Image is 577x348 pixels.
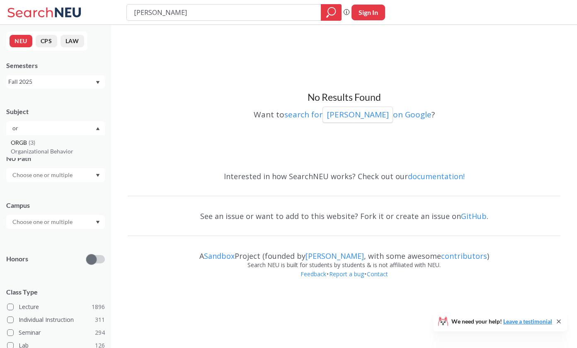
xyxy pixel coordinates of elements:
div: Fall 2025 [8,77,95,86]
svg: Dropdown arrow [96,127,100,130]
div: NU Path [6,154,105,163]
div: Campus [6,201,105,210]
a: Feedback [300,270,327,278]
input: Choose one or multiple [8,217,78,227]
a: contributors [441,251,487,261]
p: Organizational Behavior [11,147,104,156]
input: Choose one or multiple [8,123,78,133]
div: Semesters [6,61,105,70]
button: NEU [10,35,32,47]
label: Lecture [7,302,105,312]
div: Subject [6,107,105,116]
a: search for[PERSON_NAME]on Google [284,109,432,120]
a: documentation! [408,171,465,181]
svg: magnifying glass [326,7,336,18]
label: Individual Instruction [7,314,105,325]
div: Interested in how SearchNEU works? Check out our [128,164,560,188]
input: Class, professor, course number, "phrase" [133,5,315,19]
span: 294 [95,328,105,337]
div: Search NEU is built for students by students & is not affiliated with NEU. [128,260,560,270]
label: Seminar [7,327,105,338]
div: Want to ? [128,104,560,123]
a: GitHub [461,211,487,221]
div: See an issue or want to add to this website? Fork it or create an issue on . [128,204,560,228]
svg: Dropdown arrow [96,221,100,224]
span: 311 [95,315,105,324]
a: Leave a testimonial [503,318,552,325]
a: Report a bug [329,270,364,278]
div: magnifying glass [321,4,342,21]
svg: Dropdown arrow [96,174,100,177]
button: CPS [36,35,57,47]
a: Sandbox [204,251,235,261]
p: [PERSON_NAME] [327,109,389,120]
div: • • [128,270,560,291]
input: Choose one or multiple [8,170,78,180]
div: Dropdown arrowORGB(3)Organizational Behavior [6,121,105,135]
div: Dropdown arrow [6,215,105,229]
a: [PERSON_NAME] [305,251,364,261]
div: A Project (founded by , with some awesome ) [128,244,560,260]
svg: Dropdown arrow [96,81,100,84]
h3: No Results Found [128,91,560,104]
span: ORGB [11,138,29,147]
span: ( 3 ) [29,139,35,146]
p: Honors [6,254,28,264]
span: 1896 [92,302,105,311]
div: Dropdown arrow [6,168,105,182]
span: We need your help! [451,319,552,324]
a: Contact [366,270,388,278]
button: Sign In [352,5,385,20]
span: Class Type [6,287,105,297]
button: LAW [61,35,84,47]
div: Fall 2025Dropdown arrow [6,75,105,88]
